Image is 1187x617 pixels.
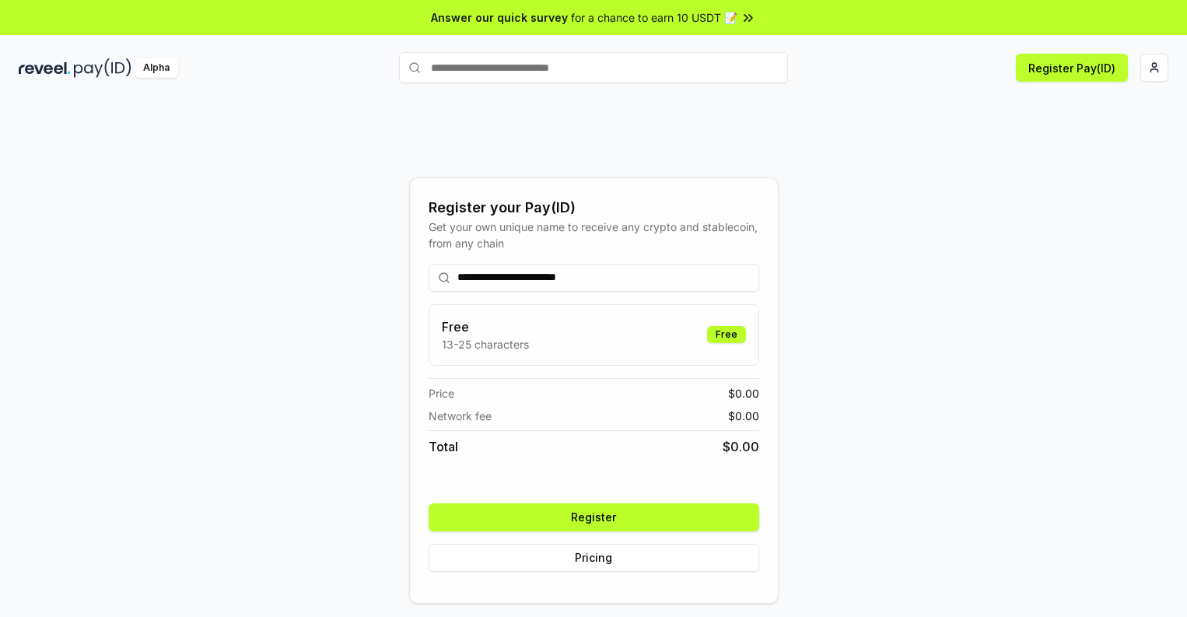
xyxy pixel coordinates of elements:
[571,9,737,26] span: for a chance to earn 10 USDT 📝
[429,544,759,572] button: Pricing
[723,437,759,456] span: $ 0.00
[429,219,759,251] div: Get your own unique name to receive any crypto and stablecoin, from any chain
[707,326,746,343] div: Free
[728,385,759,401] span: $ 0.00
[431,9,568,26] span: Answer our quick survey
[429,385,454,401] span: Price
[135,58,178,78] div: Alpha
[728,408,759,424] span: $ 0.00
[429,408,492,424] span: Network fee
[19,58,71,78] img: reveel_dark
[429,437,458,456] span: Total
[442,317,529,336] h3: Free
[429,503,759,531] button: Register
[442,336,529,352] p: 13-25 characters
[1016,54,1128,82] button: Register Pay(ID)
[429,197,759,219] div: Register your Pay(ID)
[74,58,131,78] img: pay_id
